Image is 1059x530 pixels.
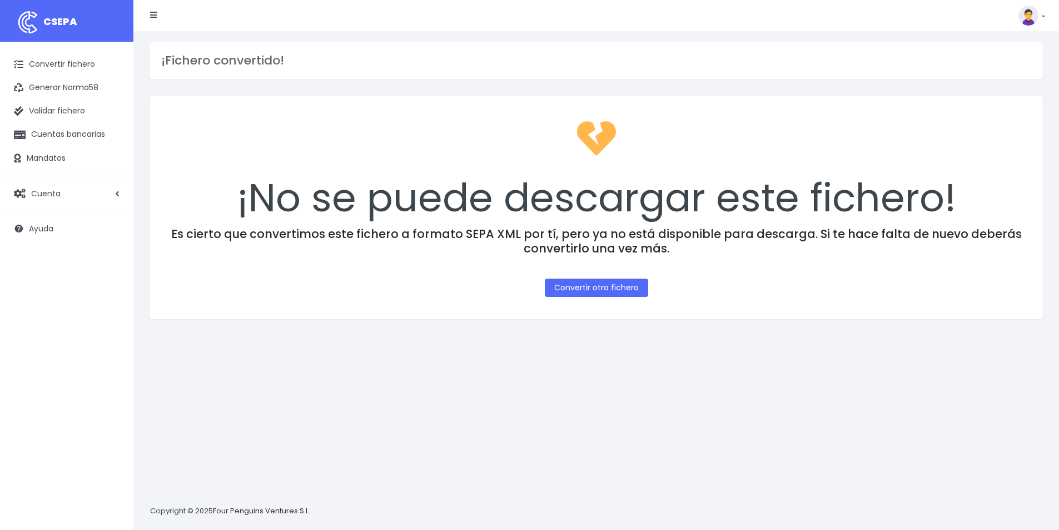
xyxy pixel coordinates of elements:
div: ¡No se puede descargar este fichero! [165,110,1028,227]
img: logo [14,8,42,36]
h4: Es cierto que convertimos este fichero a formato SEPA XML por tí, pero ya no está disponible para... [165,227,1028,255]
span: Ayuda [29,223,53,234]
a: Convertir otro fichero [545,279,648,297]
a: Convertir fichero [6,53,128,76]
p: Copyright © 2025 . [150,506,312,517]
h3: ¡Fichero convertido! [161,53,1031,68]
img: profile [1018,6,1038,26]
a: Four Penguins Ventures S.L. [213,506,310,516]
a: Ayuda [6,217,128,240]
span: Cuenta [31,187,61,199]
a: Cuentas bancarias [6,123,128,146]
a: Generar Norma58 [6,76,128,100]
a: Mandatos [6,147,128,170]
a: Validar fichero [6,100,128,123]
a: Cuenta [6,182,128,205]
span: CSEPA [43,14,77,28]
